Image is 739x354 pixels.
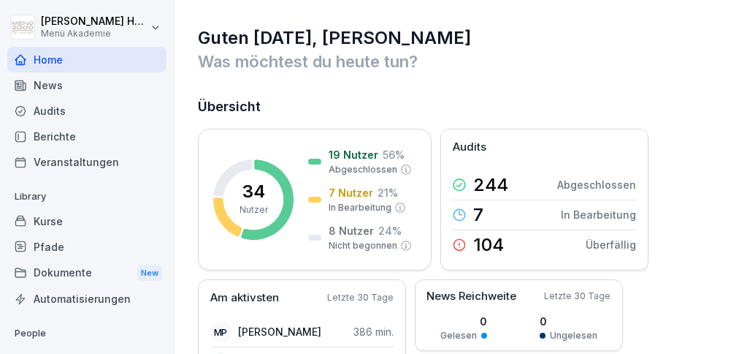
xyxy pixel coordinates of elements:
p: 7 [473,206,483,224]
p: Letzte 30 Tage [327,291,394,304]
p: Library [7,185,166,208]
div: New [137,265,162,282]
div: Dokumente [7,260,166,287]
a: DokumenteNew [7,260,166,287]
a: Automatisierungen [7,286,166,312]
p: 19 Nutzer [329,147,378,162]
h1: Guten [DATE], [PERSON_NAME] [198,26,717,50]
p: 24 % [378,223,402,238]
h2: Übersicht [198,97,717,117]
p: People [7,322,166,345]
p: Audits [453,139,486,156]
a: Home [7,47,166,72]
p: 244 [473,176,508,194]
a: Berichte [7,124,166,149]
p: 8 Nutzer [329,223,374,238]
p: [PERSON_NAME] Hemmen [41,15,148,28]
p: In Bearbeitung [329,201,391,214]
a: Veranstaltungen [7,149,166,175]
a: News [7,72,166,98]
p: 21 % [378,185,398,200]
p: 56 % [383,147,405,162]
p: Menü Akademie [41,29,148,39]
p: 7 Nutzer [329,185,373,200]
p: Abgeschlossen [329,163,397,176]
p: Überfällig [586,237,636,252]
p: 0 [540,314,597,329]
p: 0 [440,314,487,329]
a: Audits [7,98,166,124]
p: Was möchtest du heute tun? [198,50,717,73]
a: Pfade [7,234,166,260]
p: 104 [473,236,504,254]
p: 34 [242,183,265,200]
p: 386 min. [353,324,394,339]
p: Nicht begonnen [329,239,397,252]
a: Kurse [7,208,166,234]
p: In Bearbeitung [561,207,636,222]
div: MP [210,322,231,342]
p: Gelesen [440,329,477,342]
p: Nutzer [240,203,268,216]
p: Letzte 30 Tage [544,290,610,303]
p: News Reichweite [426,288,516,305]
p: Ungelesen [550,329,597,342]
p: Am aktivsten [210,290,279,306]
p: Abgeschlossen [557,177,636,192]
p: [PERSON_NAME] [238,324,321,339]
